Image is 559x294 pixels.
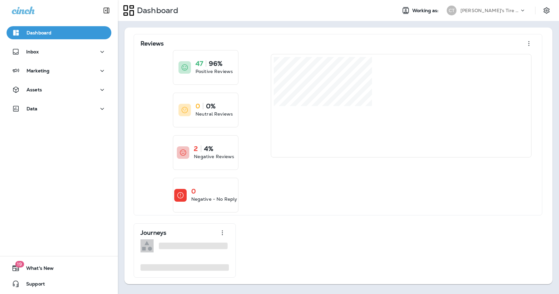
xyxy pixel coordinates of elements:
p: 0 [196,103,200,109]
button: Dashboard [7,26,111,39]
span: Working as: [412,8,440,13]
p: Marketing [27,68,49,73]
p: Positive Reviews [196,68,233,75]
button: Inbox [7,45,111,58]
span: What's New [20,266,54,273]
span: 19 [15,261,24,267]
button: Settings [541,5,552,16]
button: Collapse Sidebar [97,4,116,17]
p: 0% [206,103,215,109]
button: Support [7,277,111,290]
p: [PERSON_NAME]'s Tire & Auto [460,8,519,13]
button: Data [7,102,111,115]
p: Journeys [140,230,166,236]
button: Assets [7,83,111,96]
p: Reviews [140,40,164,47]
button: 19What's New [7,262,111,275]
p: Assets [27,87,42,92]
button: Marketing [7,64,111,77]
p: 96% [209,60,222,67]
p: Inbox [26,49,39,54]
p: Negative Reviews [194,153,234,160]
p: 2 [194,145,198,152]
p: Data [27,106,38,111]
p: 47 [196,60,203,67]
p: Negative - No Reply [191,196,237,202]
p: Dashboard [134,6,178,15]
p: 4% [204,145,213,152]
p: 0 [191,188,196,194]
span: Support [20,281,45,289]
p: Dashboard [27,30,51,35]
div: CT [447,6,457,15]
p: Neutral Reviews [196,111,233,117]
